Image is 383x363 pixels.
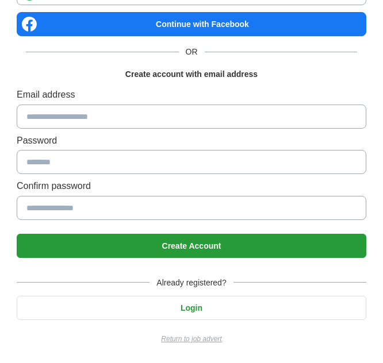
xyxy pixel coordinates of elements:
[17,179,366,194] label: Confirm password
[125,68,258,80] h1: Create account with email address
[17,334,366,345] a: Return to job advert
[17,296,366,320] button: Login
[17,234,366,258] button: Create Account
[17,303,366,312] a: Login
[179,45,205,58] span: OR
[17,12,366,36] a: Continue with Facebook
[17,133,366,148] label: Password
[17,87,366,102] label: Email address
[150,276,233,289] span: Already registered?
